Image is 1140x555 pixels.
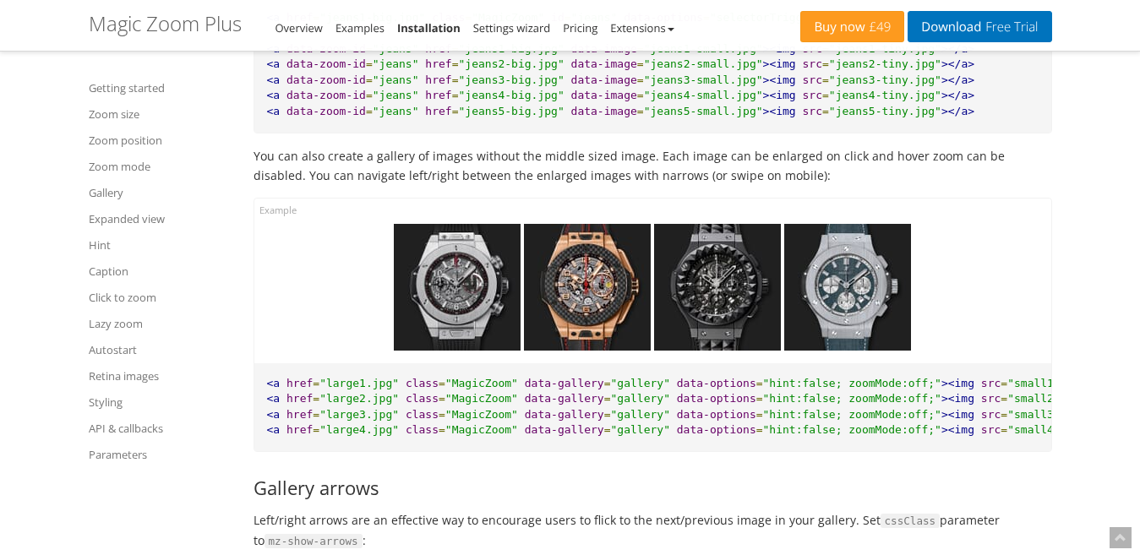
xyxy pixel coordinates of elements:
[89,235,232,255] a: Hint
[941,42,974,55] span: ></a>
[756,377,763,389] span: =
[452,57,459,70] span: =
[829,89,941,101] span: "jeans4-tiny.jpg"
[829,105,941,117] span: "jeans5-tiny.jpg"
[756,408,763,421] span: =
[335,20,385,35] a: Examples
[763,423,941,436] span: "hint:false; zoomMode:off;"
[571,57,637,70] span: data-image
[319,377,399,389] span: "large1.jpg"
[286,105,366,117] span: data-zoom-id
[637,42,644,55] span: =
[286,42,366,55] span: data-zoom-id
[425,42,451,55] span: href
[763,377,941,389] span: "hint:false; zoomMode:off;"
[89,444,232,465] a: Parameters
[452,105,459,117] span: =
[275,20,323,35] a: Overview
[254,510,1052,551] p: Left/right arrows are an effective way to encourage users to flick to the next/previous image in ...
[89,366,232,386] a: Retina images
[763,42,796,55] span: ><img
[644,42,763,55] span: "jeans1-small.jpg"
[459,105,565,117] span: "jeans5-big.jpg"
[366,89,373,101] span: =
[604,377,611,389] span: =
[881,514,941,529] code: cssClass
[459,57,565,70] span: "jeans2-big.jpg"
[286,423,313,436] span: href
[366,57,373,70] span: =
[763,408,941,421] span: "hint:false; zoomMode:off;"
[571,105,637,117] span: data-image
[267,392,281,405] span: <a
[373,105,419,117] span: "jeans"
[803,57,822,70] span: src
[89,156,232,177] a: Zoom mode
[1007,423,1087,436] span: "small4.jpg"
[452,42,459,55] span: =
[941,105,974,117] span: ></a>
[397,20,461,35] a: Installation
[803,89,822,101] span: src
[908,11,1051,42] a: DownloadFree Trial
[822,73,829,86] span: =
[763,392,941,405] span: "hint:false; zoomMode:off;"
[829,42,941,55] span: "jeans1-tiny.jpg"
[525,392,604,405] span: data-gallery
[763,73,796,86] span: ><img
[822,105,829,117] span: =
[286,73,366,86] span: data-zoom-id
[286,57,366,70] span: data-zoom-id
[406,408,439,421] span: class
[611,377,670,389] span: "gallery"
[644,105,763,117] span: "jeans5-small.jpg"
[286,392,313,405] span: href
[611,423,670,436] span: "gallery"
[89,182,232,203] a: Gallery
[89,418,232,438] a: API & callbacks
[525,423,604,436] span: data-gallery
[1001,377,1007,389] span: =
[265,534,363,549] code: mz-show-arrows
[267,423,281,436] span: <a
[89,78,232,98] a: Getting started
[829,57,941,70] span: "jeans2-tiny.jpg"
[1001,423,1007,436] span: =
[941,392,974,405] span: ><img
[763,57,796,70] span: ><img
[981,377,1001,389] span: src
[319,408,399,421] span: "large3.jpg"
[981,392,1001,405] span: src
[637,57,644,70] span: =
[89,340,232,360] a: Autostart
[1001,392,1007,405] span: =
[941,57,974,70] span: ></a>
[373,73,419,86] span: "jeans"
[637,89,644,101] span: =
[425,57,451,70] span: href
[267,73,281,86] span: <a
[267,89,281,101] span: <a
[425,105,451,117] span: href
[313,423,319,436] span: =
[611,408,670,421] span: "gallery"
[822,89,829,101] span: =
[373,57,419,70] span: "jeans"
[267,42,281,55] span: <a
[865,20,892,34] span: £49
[644,89,763,101] span: "jeans4-small.jpg"
[981,20,1038,34] span: Free Trial
[525,377,604,389] span: data-gallery
[604,423,611,436] span: =
[89,130,232,150] a: Zoom position
[829,73,941,86] span: "jeans3-tiny.jpg"
[604,392,611,405] span: =
[313,392,319,405] span: =
[425,89,451,101] span: href
[452,89,459,101] span: =
[366,73,373,86] span: =
[822,57,829,70] span: =
[941,423,974,436] span: ><img
[941,73,974,86] span: ></a>
[763,105,796,117] span: ><img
